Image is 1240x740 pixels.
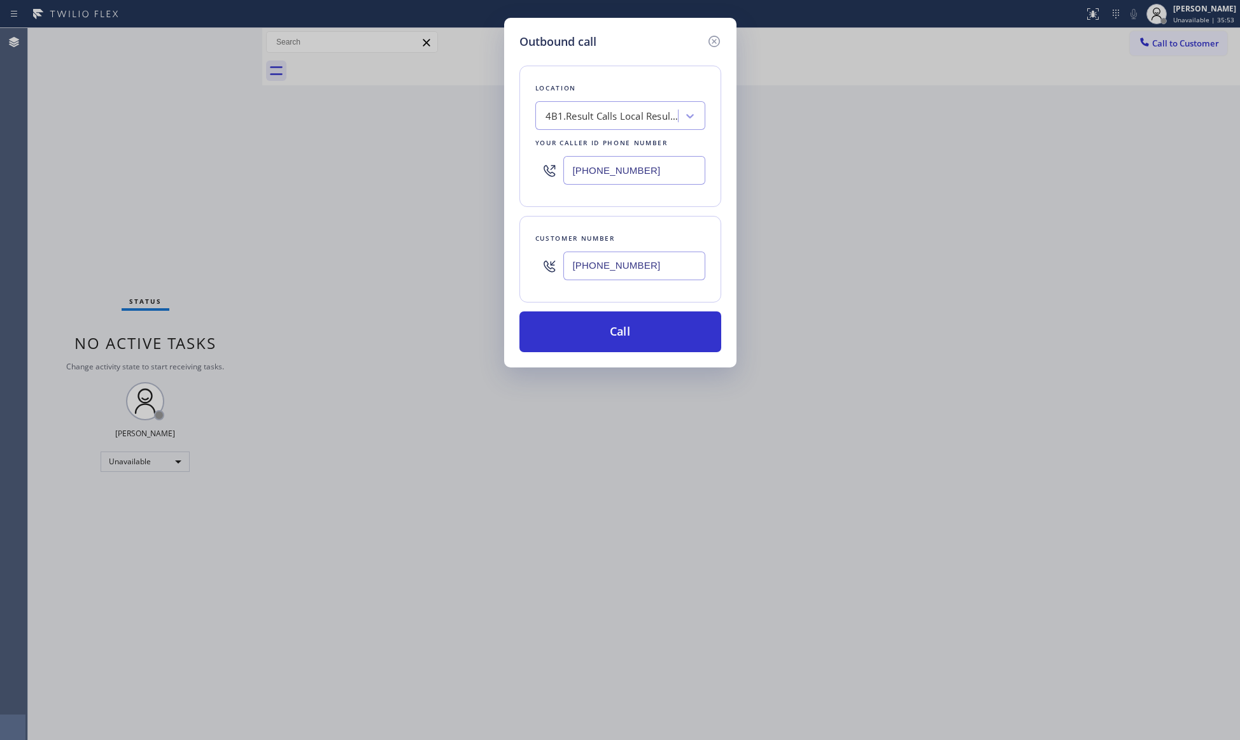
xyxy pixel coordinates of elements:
[535,82,705,95] div: Location
[519,33,596,50] h5: Outbound call
[535,136,705,150] div: Your caller id phone number
[519,311,721,352] button: Call
[563,156,705,185] input: (123) 456-7890
[563,252,705,280] input: (123) 456-7890
[535,232,705,245] div: Customer number
[546,109,679,124] div: 4B1.Result Calls Local Results Appliance Repair SE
